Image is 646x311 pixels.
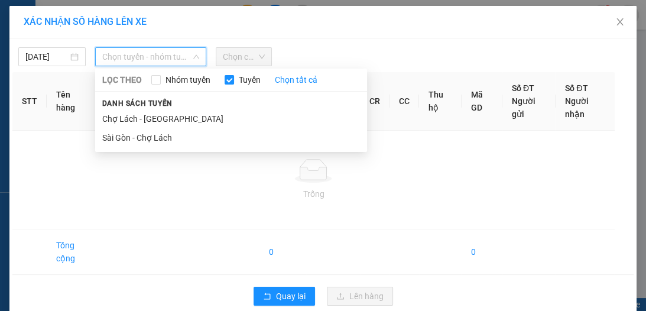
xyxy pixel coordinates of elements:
td: 0 [259,229,306,275]
div: Trống [22,187,605,200]
span: Danh sách tuyến [95,98,180,109]
td: 0 [462,229,502,275]
button: uploadLên hàng [327,287,393,306]
input: 13/10/2025 [25,50,68,63]
span: Chọn tuyến - nhóm tuyến [102,48,199,66]
span: Tuyến [234,73,265,86]
span: Nhóm tuyến [161,73,215,86]
span: Số ĐT [512,83,534,93]
span: LỌC THEO [102,73,142,86]
td: Tổng cộng [47,229,100,275]
li: Sài Gòn - Chợ Lách [95,128,367,147]
span: XÁC NHẬN SỐ HÀNG LÊN XE [24,16,147,27]
th: STT [12,72,47,131]
span: close [615,17,625,27]
span: Chọn chuyến [223,48,265,66]
th: Mã GD [462,72,502,131]
th: Thu hộ [419,72,462,131]
th: CR [360,72,389,131]
span: down [193,53,200,60]
span: Người nhận [565,96,589,119]
span: Số ĐT [565,83,587,93]
th: Tên hàng [47,72,100,131]
span: rollback [263,292,271,302]
span: Người gửi [512,96,535,119]
button: Close [603,6,637,39]
li: Chợ Lách - [GEOGRAPHIC_DATA] [95,109,367,128]
a: Chọn tất cả [275,73,317,86]
button: rollbackQuay lại [254,287,315,306]
span: Quay lại [276,290,306,303]
th: CC [389,72,419,131]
